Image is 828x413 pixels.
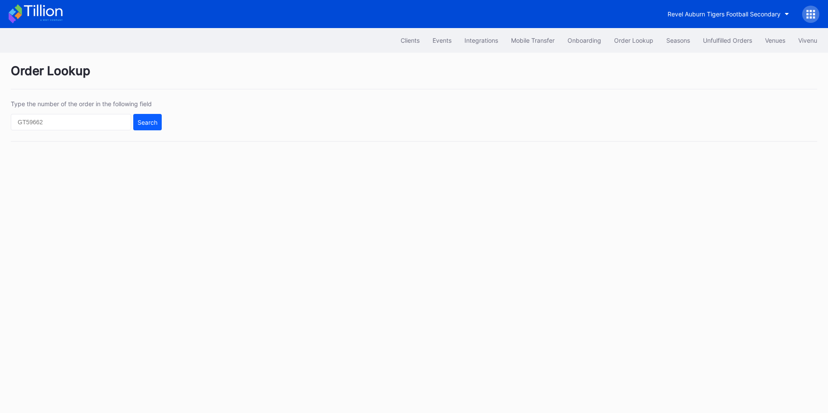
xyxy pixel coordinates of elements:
[458,32,505,48] button: Integrations
[561,32,608,48] button: Onboarding
[464,37,498,44] div: Integrations
[426,32,458,48] button: Events
[11,63,817,89] div: Order Lookup
[511,37,555,44] div: Mobile Transfer
[703,37,752,44] div: Unfulfilled Orders
[792,32,824,48] button: Vivenu
[138,119,157,126] div: Search
[433,37,452,44] div: Events
[568,37,601,44] div: Onboarding
[696,32,759,48] button: Unfulfilled Orders
[765,37,785,44] div: Venues
[11,114,131,130] input: GT59662
[666,37,690,44] div: Seasons
[661,6,796,22] button: Revel Auburn Tigers Football Secondary
[11,100,162,107] div: Type the number of the order in the following field
[668,10,781,18] div: Revel Auburn Tigers Football Secondary
[660,32,696,48] button: Seasons
[798,37,817,44] div: Vivenu
[505,32,561,48] button: Mobile Transfer
[394,32,426,48] button: Clients
[608,32,660,48] button: Order Lookup
[759,32,792,48] button: Venues
[133,114,162,130] button: Search
[614,37,653,44] div: Order Lookup
[401,37,420,44] div: Clients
